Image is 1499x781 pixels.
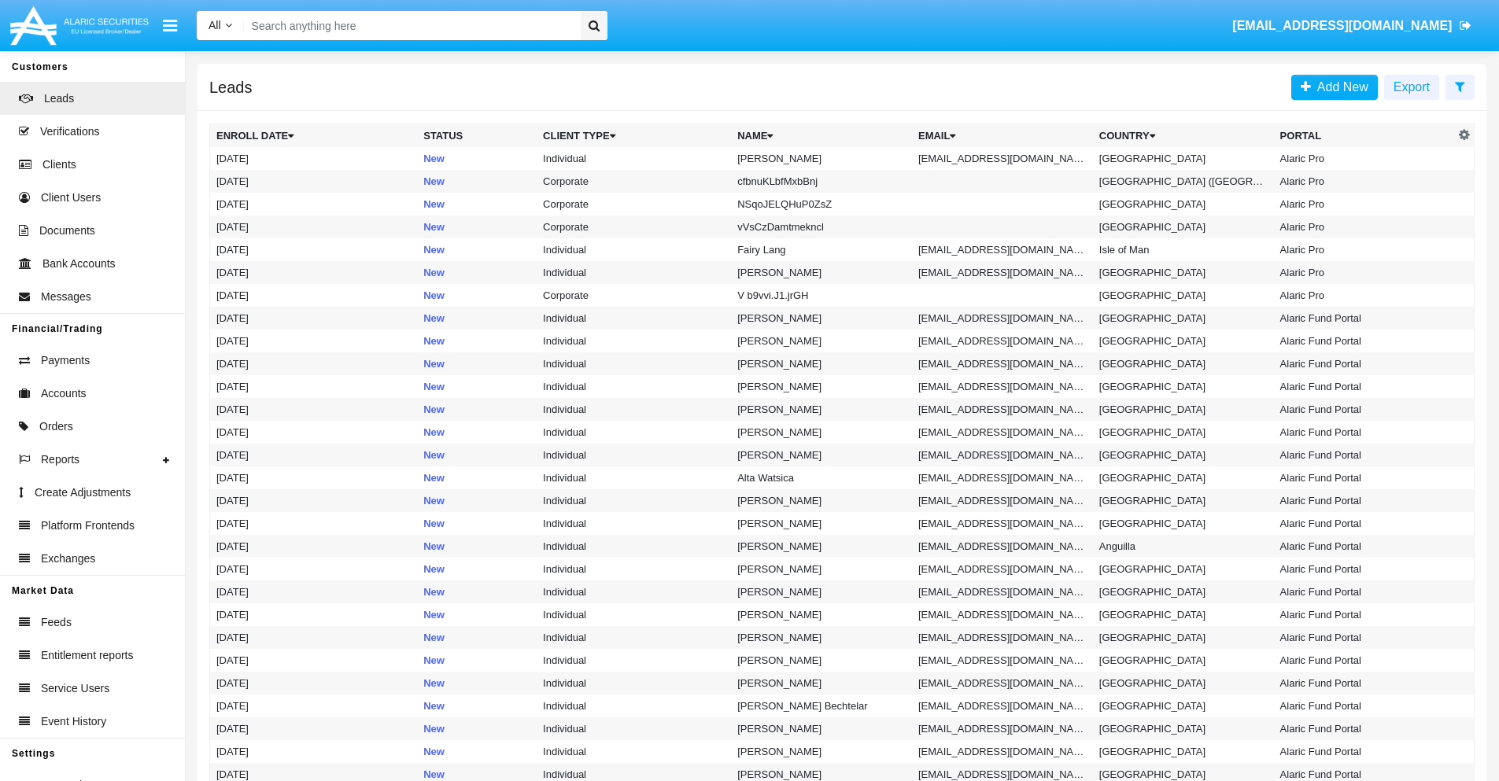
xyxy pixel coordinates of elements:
[731,535,912,558] td: [PERSON_NAME]
[1093,740,1274,763] td: [GEOGRAPHIC_DATA]
[537,672,731,694] td: Individual
[537,740,731,763] td: Individual
[537,193,731,216] td: Corporate
[210,603,418,626] td: [DATE]
[537,307,731,330] td: Individual
[912,603,1093,626] td: [EMAIL_ADDRESS][DOMAIN_NAME]
[210,466,418,489] td: [DATE]
[417,558,537,580] td: New
[1093,216,1274,238] td: [GEOGRAPHIC_DATA]
[1274,740,1455,763] td: Alaric Fund Portal
[417,170,537,193] td: New
[1274,672,1455,694] td: Alaric Fund Portal
[1093,421,1274,444] td: [GEOGRAPHIC_DATA]
[1093,717,1274,740] td: [GEOGRAPHIC_DATA]
[537,603,731,626] td: Individual
[731,284,912,307] td: V b9vvi.J1.jrGH
[41,713,106,730] span: Event History
[1274,398,1455,421] td: Alaric Fund Portal
[912,352,1093,375] td: [EMAIL_ADDRESS][DOMAIN_NAME]
[731,466,912,489] td: Alta Watsica
[210,284,418,307] td: [DATE]
[912,626,1093,649] td: [EMAIL_ADDRESS][DOMAIN_NAME]
[417,375,537,398] td: New
[537,284,731,307] td: Corporate
[731,558,912,580] td: [PERSON_NAME]
[417,352,537,375] td: New
[210,489,418,512] td: [DATE]
[210,672,418,694] td: [DATE]
[537,170,731,193] td: Corporate
[731,193,912,216] td: NSqoJELQHuP0ZsZ
[912,444,1093,466] td: [EMAIL_ADDRESS][DOMAIN_NAME]
[417,672,537,694] td: New
[537,238,731,261] td: Individual
[1093,193,1274,216] td: [GEOGRAPHIC_DATA]
[1274,284,1455,307] td: Alaric Pro
[912,694,1093,717] td: [EMAIL_ADDRESS][DOMAIN_NAME]
[1093,672,1274,694] td: [GEOGRAPHIC_DATA]
[912,558,1093,580] td: [EMAIL_ADDRESS][DOMAIN_NAME]
[1274,330,1455,352] td: Alaric Fund Portal
[731,352,912,375] td: [PERSON_NAME]
[210,626,418,649] td: [DATE]
[537,421,731,444] td: Individual
[537,649,731,672] td: Individual
[537,489,731,512] td: Individual
[1225,4,1479,48] a: [EMAIL_ADDRESS][DOMAIN_NAME]
[417,216,537,238] td: New
[912,124,1093,148] th: Email
[731,261,912,284] td: [PERSON_NAME]
[1384,75,1439,100] button: Export
[1274,238,1455,261] td: Alaric Pro
[537,558,731,580] td: Individual
[731,124,912,148] th: Name
[912,147,1093,170] td: [EMAIL_ADDRESS][DOMAIN_NAME]
[731,512,912,535] td: [PERSON_NAME]
[912,649,1093,672] td: [EMAIL_ADDRESS][DOMAIN_NAME]
[912,489,1093,512] td: [EMAIL_ADDRESS][DOMAIN_NAME]
[731,740,912,763] td: [PERSON_NAME]
[731,489,912,512] td: [PERSON_NAME]
[1093,694,1274,717] td: [GEOGRAPHIC_DATA]
[912,466,1093,489] td: [EMAIL_ADDRESS][DOMAIN_NAME]
[210,330,418,352] td: [DATE]
[41,289,91,305] span: Messages
[537,352,731,375] td: Individual
[1394,80,1430,94] span: Export
[731,147,912,170] td: [PERSON_NAME]
[1274,694,1455,717] td: Alaric Fund Portal
[731,375,912,398] td: [PERSON_NAME]
[417,307,537,330] td: New
[41,451,79,468] span: Reports
[912,421,1093,444] td: [EMAIL_ADDRESS][DOMAIN_NAME]
[41,614,72,631] span: Feeds
[417,626,537,649] td: New
[731,717,912,740] td: [PERSON_NAME]
[537,512,731,535] td: Individual
[1232,19,1452,32] span: [EMAIL_ADDRESS][DOMAIN_NAME]
[1274,535,1455,558] td: Alaric Fund Portal
[537,330,731,352] td: Individual
[731,444,912,466] td: [PERSON_NAME]
[1093,535,1274,558] td: Anguilla
[210,375,418,398] td: [DATE]
[210,717,418,740] td: [DATE]
[1274,489,1455,512] td: Alaric Fund Portal
[1274,375,1455,398] td: Alaric Fund Portal
[417,124,537,148] th: Status
[417,466,537,489] td: New
[1274,147,1455,170] td: Alaric Pro
[731,649,912,672] td: [PERSON_NAME]
[39,418,73,435] span: Orders
[417,740,537,763] td: New
[537,147,731,170] td: Individual
[417,603,537,626] td: New
[537,375,731,398] td: Individual
[537,261,731,284] td: Individual
[35,484,131,501] span: Create Adjustments
[537,466,731,489] td: Individual
[1093,352,1274,375] td: [GEOGRAPHIC_DATA]
[41,647,134,664] span: Entitlement reports
[210,124,418,148] th: Enroll Date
